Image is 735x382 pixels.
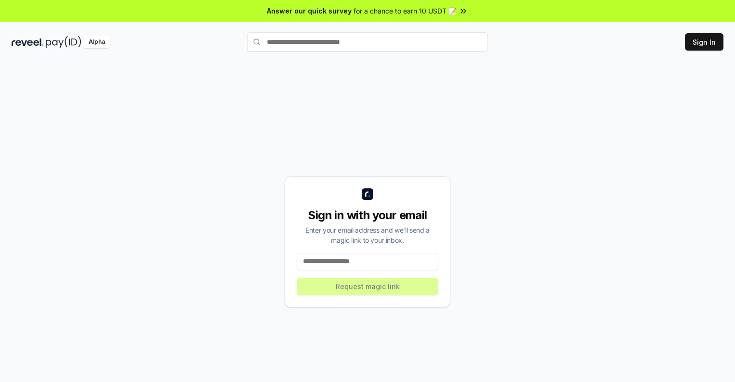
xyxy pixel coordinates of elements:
[83,36,110,48] div: Alpha
[46,36,81,48] img: pay_id
[267,6,352,16] span: Answer our quick survey
[362,188,373,200] img: logo_small
[354,6,457,16] span: for a chance to earn 10 USDT 📝
[297,208,438,223] div: Sign in with your email
[297,225,438,245] div: Enter your email address and we’ll send a magic link to your inbox.
[685,33,723,51] button: Sign In
[12,36,44,48] img: reveel_dark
